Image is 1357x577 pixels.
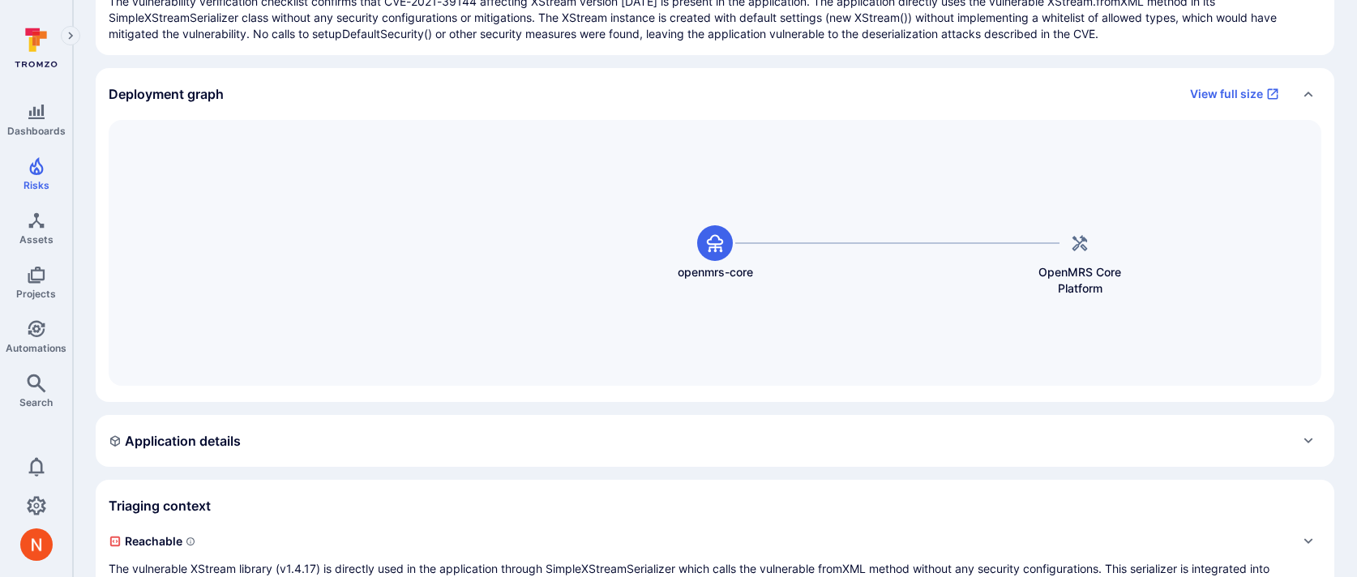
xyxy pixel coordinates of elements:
div: Collapse [96,68,1334,120]
div: Neeren Patki [20,528,53,561]
span: Risks [24,179,49,191]
i: Expand navigation menu [65,29,76,43]
span: Automations [6,342,66,354]
div: Expand [96,415,1334,467]
h2: Deployment graph [109,86,224,102]
span: Reachable [109,528,1289,554]
span: Assets [19,233,54,246]
span: openmrs-core [678,264,753,280]
span: Projects [16,288,56,300]
span: Dashboards [7,125,66,137]
button: Expand navigation menu [61,26,80,45]
h2: Triaging context [109,498,211,514]
a: View full size [1180,81,1289,107]
span: OpenMRS Core Platform [1015,264,1145,297]
svg: Indicates if a vulnerability code, component, function or a library can actually be reached or in... [186,536,195,546]
h2: Application details [109,433,241,449]
img: ACg8ocIprwjrgDQnDsNSk9Ghn5p5-B8DpAKWoJ5Gi9syOE4K59tr4Q=s96-c [20,528,53,561]
span: Search [19,396,53,408]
